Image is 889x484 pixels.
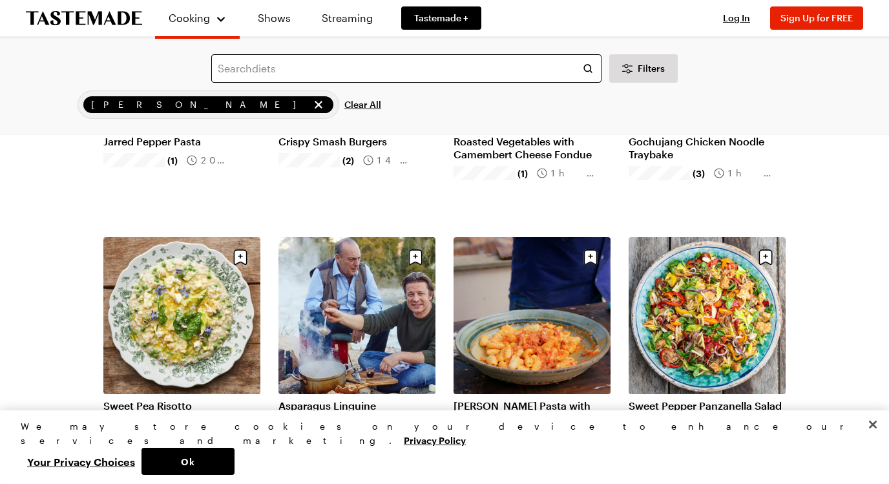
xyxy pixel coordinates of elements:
button: Sign Up for FREE [770,6,863,30]
button: Close [859,410,887,439]
button: Cooking [168,5,227,31]
a: Gochujang Chicken Noodle Traybake [629,135,786,161]
button: Save recipe [578,245,603,269]
a: Asparagus Linguine [278,399,435,412]
button: Save recipe [228,245,253,269]
button: Ok [141,448,235,475]
a: Jarred Pepper Pasta [103,135,260,148]
span: Cooking [169,12,210,24]
a: Crispy Smash Burgers [278,135,435,148]
div: We may store cookies on your device to enhance our services and marketing. [21,419,857,448]
button: Your Privacy Choices [21,448,141,475]
a: To Tastemade Home Page [26,11,142,26]
button: Clear All [344,90,381,119]
a: Roasted Vegetables with Camembert Cheese Fondue [454,135,611,161]
div: Privacy [21,419,857,475]
button: Save recipe [403,245,428,269]
a: More information about your privacy, opens in a new tab [404,434,466,446]
span: Filters [638,62,665,75]
span: Tastemade + [414,12,468,25]
button: Save recipe [753,245,778,269]
a: Sweet Pepper Panzanella Salad with Tomatoes, Basil, Capers & Anchovies [629,399,786,425]
button: Desktop filters [609,54,678,83]
button: remove Jamie Oliver [311,98,326,112]
a: [PERSON_NAME] Pasta with Crispy Horseradish & Chilli Breadcrumbs [454,399,611,425]
button: Log In [711,12,762,25]
span: Log In [723,12,750,23]
span: Clear All [344,98,381,111]
span: [PERSON_NAME] [91,98,309,112]
a: Sweet Pea Risotto [103,399,260,412]
span: Sign Up for FREE [780,12,853,23]
a: Tastemade + [401,6,481,30]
